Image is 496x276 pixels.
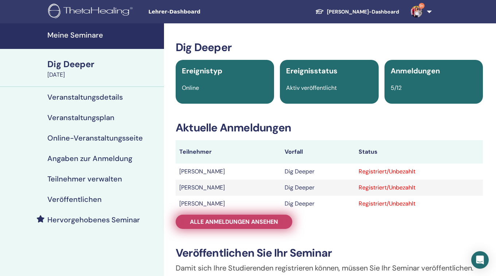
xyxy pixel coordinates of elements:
p: Damit sich Ihre Studierenden registrieren können, müssen Sie Ihr Seminar veröffentlichen. [176,262,483,273]
td: Dig Deeper [281,180,355,196]
h4: Teilnehmer verwalten [47,175,122,183]
th: Teilnehmer [176,140,281,164]
span: Alle Anmeldungen ansehen [190,218,278,226]
h4: Veranstaltungsdetails [47,93,123,101]
a: Dig Deeper[DATE] [43,58,164,79]
span: Anmeldungen [391,66,440,76]
h4: Online-Veranstaltungsseite [47,134,143,142]
td: Dig Deeper [281,164,355,180]
h3: Aktuelle Anmeldungen [176,121,483,134]
h4: Veröffentlichen [47,195,102,204]
h4: Angaben zur Anmeldung [47,154,132,163]
img: graduation-cap-white.svg [315,8,324,15]
h3: Dig Deeper [176,41,483,54]
a: [PERSON_NAME]-Dashboard [309,5,405,19]
td: [PERSON_NAME] [176,196,281,212]
td: Dig Deeper [281,196,355,212]
span: Ereignisstatus [286,66,337,76]
h3: Veröffentlichen Sie Ihr Seminar [176,246,483,260]
div: Registriert/Unbezahlt [359,183,479,192]
span: Aktiv veröffentlicht [286,84,337,92]
div: Dig Deeper [47,58,160,70]
h4: Veranstaltungsplan [47,113,114,122]
div: [DATE] [47,70,160,79]
h4: Hervorgehobenes Seminar [47,215,140,224]
td: [PERSON_NAME] [176,180,281,196]
a: Alle Anmeldungen ansehen [176,215,292,229]
span: Online [182,84,199,92]
th: Vorfall [281,140,355,164]
div: Registriert/Unbezahlt [359,199,479,208]
td: [PERSON_NAME] [176,164,281,180]
span: 5/12 [391,84,402,92]
div: Open Intercom Messenger [471,251,489,269]
h4: Meine Seminare [47,31,160,39]
img: default.jpg [411,6,422,18]
span: Ereignistyp [182,66,222,76]
img: logo.png [48,4,135,20]
th: Status [355,140,483,164]
div: Registriert/Unbezahlt [359,167,479,176]
span: 9+ [419,3,425,9]
span: Lehrer-Dashboard [148,8,258,16]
